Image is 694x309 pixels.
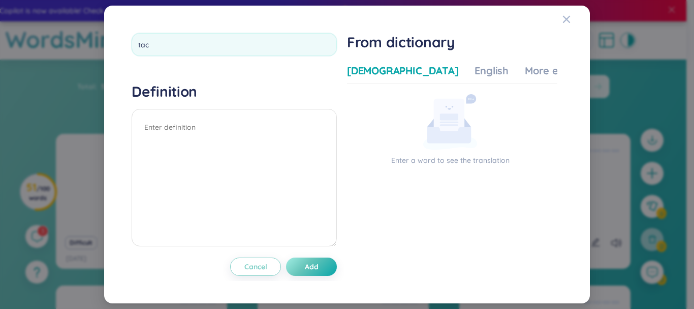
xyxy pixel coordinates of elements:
[475,64,509,78] div: English
[305,262,319,272] span: Add
[132,33,337,56] input: Enter new word
[244,262,267,272] span: Cancel
[347,155,553,166] p: Enter a word to see the translation
[347,64,458,78] div: [DEMOGRAPHIC_DATA]
[562,6,590,33] button: Close
[525,64,598,78] div: More examples
[347,33,557,51] h1: From dictionary
[132,82,337,101] h4: Definition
